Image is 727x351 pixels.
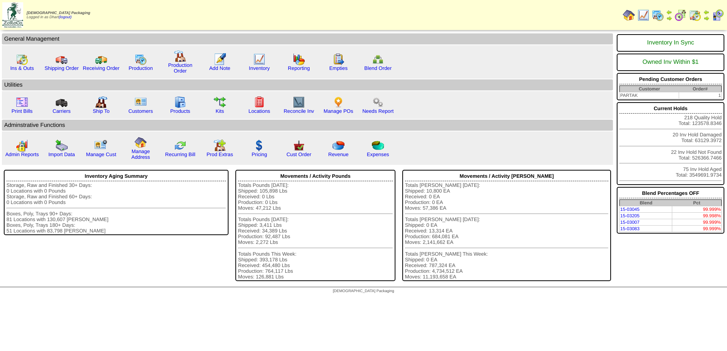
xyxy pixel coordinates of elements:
[367,152,389,157] a: Expenses
[132,149,150,160] a: Manage Address
[619,36,722,50] div: Inventory In Sync
[135,136,147,149] img: home.gif
[652,9,664,21] img: calendarprod.gif
[329,65,348,71] a: Empties
[135,96,147,108] img: customers.gif
[214,53,226,65] img: orders.gif
[666,9,672,15] img: arrowleft.gif
[672,200,722,206] th: Pct
[372,139,384,152] img: pie_chart2.png
[2,120,613,131] td: Adminstrative Functions
[27,11,90,19] span: Logged in as Dhart
[620,200,672,206] th: Blend
[174,96,186,108] img: cabinet.gif
[93,108,110,114] a: Ship To
[328,152,348,157] a: Revenue
[679,86,722,92] th: Order#
[238,182,393,280] div: Totals Pounds [DATE]: Shipped: 105,898 Lbs Received: 0 Lbs Production: 0 Lbs Moves: 47,212 Lbs To...
[372,53,384,65] img: network.png
[405,171,608,181] div: Movements / Activity [PERSON_NAME]
[16,53,28,65] img: calendarinout.gif
[168,62,192,74] a: Production Order
[324,108,353,114] a: Manage POs
[174,139,186,152] img: reconcile.gif
[129,108,153,114] a: Customers
[59,15,72,19] a: (logout)
[2,33,613,44] td: General Management
[293,53,305,65] img: graph.gif
[712,9,724,21] img: calendarcustomer.gif
[288,65,310,71] a: Reporting
[214,96,226,108] img: workflow.gif
[56,139,68,152] img: import.gif
[5,152,39,157] a: Admin Reports
[6,171,226,181] div: Inventory Aging Summary
[10,65,34,71] a: Ins & Outs
[6,182,226,234] div: Storage, Raw and Finished 30+ Days: 0 Locations with 0 Pounds Storage, Raw and Finished 60+ Days:...
[56,96,68,108] img: truck3.gif
[206,152,233,157] a: Prod Extras
[249,65,270,71] a: Inventory
[620,226,640,231] a: 15-03083
[48,152,75,157] a: Import Data
[135,53,147,65] img: calendarprod.gif
[703,15,710,21] img: arrowright.gif
[170,108,190,114] a: Products
[620,86,679,92] th: Customer
[52,108,70,114] a: Carriers
[284,108,314,114] a: Reconcile Inv
[672,219,722,226] td: 99.999%
[2,79,613,90] td: Utilities
[619,55,722,70] div: Owned Inv Within $1
[94,139,108,152] img: managecust.png
[216,108,224,114] a: Kits
[56,53,68,65] img: truck.gif
[620,213,640,218] a: 15-03205
[293,139,305,152] img: cust_order.png
[95,96,107,108] img: factory2.gif
[620,92,679,99] td: PARTAK
[253,53,265,65] img: line_graph.gif
[620,207,640,212] a: 15-03045
[672,226,722,232] td: 99.999%
[252,152,267,157] a: Pricing
[666,15,672,21] img: arrowright.gif
[364,65,392,71] a: Blend Order
[619,188,722,198] div: Blend Percentages OFF
[16,96,28,108] img: invoice2.gif
[44,65,79,71] a: Shipping Order
[214,139,226,152] img: prodextras.gif
[293,96,305,108] img: line_graph2.gif
[332,96,344,108] img: po.png
[95,53,107,65] img: truck2.gif
[253,139,265,152] img: dollar.gif
[679,92,722,99] td: 1
[689,9,701,21] img: calendarinout.gif
[209,65,230,71] a: Add Note
[332,53,344,65] img: workorder.gif
[86,152,116,157] a: Manage Cust
[16,139,28,152] img: graph2.png
[372,96,384,108] img: workflow.png
[623,9,635,21] img: home.gif
[405,182,608,280] div: Totals [PERSON_NAME] [DATE]: Shipped: 10,800 EA Received: 0 EA Production: 0 EA Moves: 57,386 EA ...
[129,65,153,71] a: Production
[672,206,722,213] td: 99.999%
[619,74,722,84] div: Pending Customer Orders
[332,139,344,152] img: pie_chart.png
[253,96,265,108] img: locations.gif
[2,2,23,28] img: zoroco-logo-small.webp
[637,9,649,21] img: line_graph.gif
[333,289,394,293] span: [DEMOGRAPHIC_DATA] Packaging
[703,9,710,15] img: arrowleft.gif
[619,104,722,114] div: Current Holds
[672,213,722,219] td: 99.998%
[27,11,90,15] span: [DEMOGRAPHIC_DATA] Packaging
[675,9,687,21] img: calendarblend.gif
[238,171,393,181] div: Movements / Activity Pounds
[165,152,195,157] a: Recurring Bill
[83,65,119,71] a: Receiving Order
[362,108,394,114] a: Needs Report
[248,108,270,114] a: Locations
[11,108,33,114] a: Print Bills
